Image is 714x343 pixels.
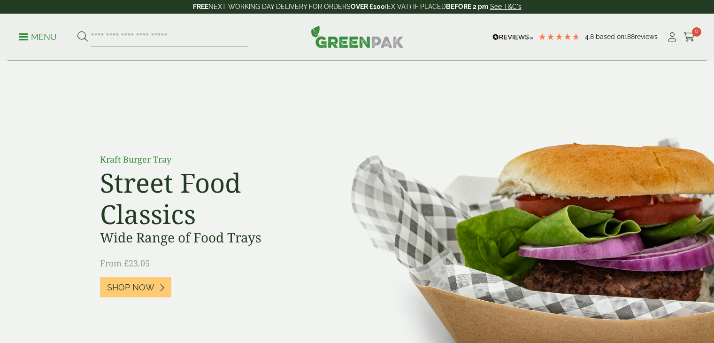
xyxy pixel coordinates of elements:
[107,282,154,293] span: Shop Now
[585,33,596,40] span: 4.8
[100,230,311,246] h3: Wide Range of Food Trays
[100,153,311,166] p: Kraft Burger Tray
[100,167,311,230] h2: Street Food Classics
[683,30,695,44] a: 0
[692,27,701,37] span: 0
[666,32,678,42] i: My Account
[351,3,385,10] strong: OVER £100
[19,31,57,41] a: Menu
[311,25,404,48] img: GreenPak Supplies
[538,32,580,41] div: 4.79 Stars
[683,32,695,42] i: Cart
[19,31,57,43] p: Menu
[624,33,635,40] span: 188
[100,277,171,297] a: Shop Now
[193,3,208,10] strong: FREE
[596,33,624,40] span: Based on
[635,33,658,40] span: reviews
[490,3,522,10] a: See T&C's
[492,34,533,40] img: REVIEWS.io
[446,3,488,10] strong: BEFORE 2 pm
[100,257,150,269] span: From £23.05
